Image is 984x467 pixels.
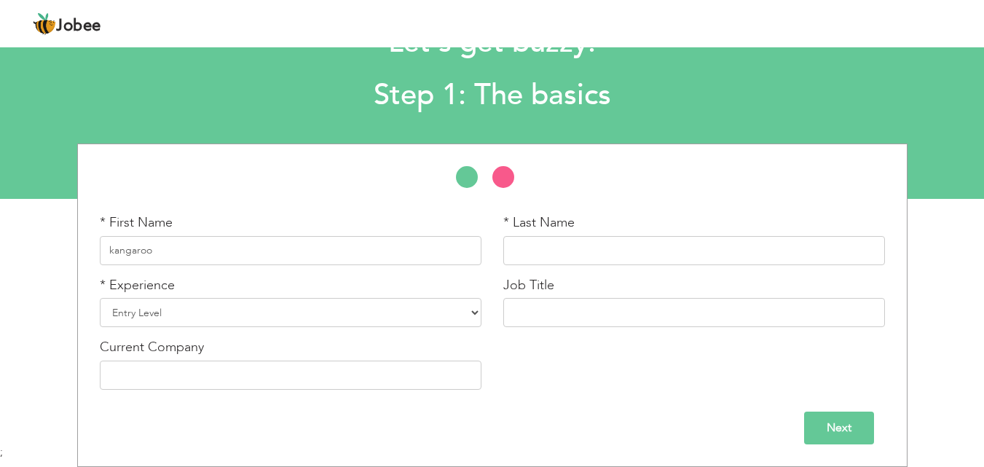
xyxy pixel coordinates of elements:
[503,276,554,295] label: Job Title
[100,338,204,357] label: Current Company
[134,24,850,62] h1: Let's get buzzy!
[100,276,175,295] label: * Experience
[804,412,874,444] input: Next
[100,213,173,232] label: * First Name
[134,76,850,114] h2: Step 1: The basics
[503,213,575,232] label: * Last Name
[56,18,101,34] span: Jobee
[33,12,56,36] img: jobee.io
